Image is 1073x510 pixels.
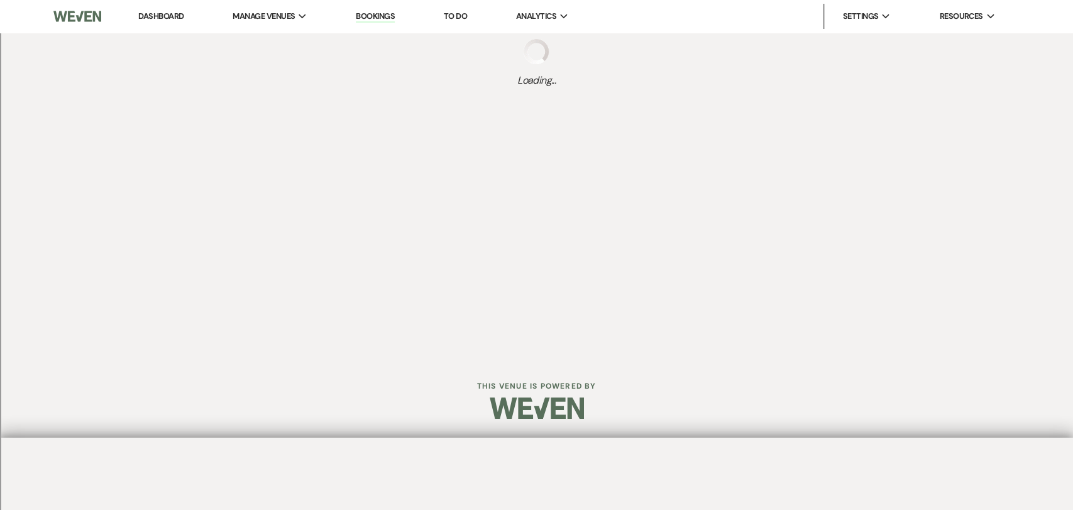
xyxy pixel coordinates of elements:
[233,10,295,23] span: Manage Venues
[138,11,184,21] a: Dashboard
[356,11,395,23] a: Bookings
[53,3,101,30] img: Weven Logo
[5,52,1068,64] div: Move To ...
[5,30,1068,41] div: Sort A > Z
[516,10,556,23] span: Analytics
[5,75,1068,86] div: Options
[5,64,1068,75] div: Delete
[843,10,879,23] span: Settings
[939,10,982,23] span: Resources
[5,86,1068,97] div: Sign out
[5,41,1068,52] div: Sort New > Old
[5,16,116,30] input: Search outlines
[444,11,467,21] a: To Do
[5,5,263,16] div: Home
